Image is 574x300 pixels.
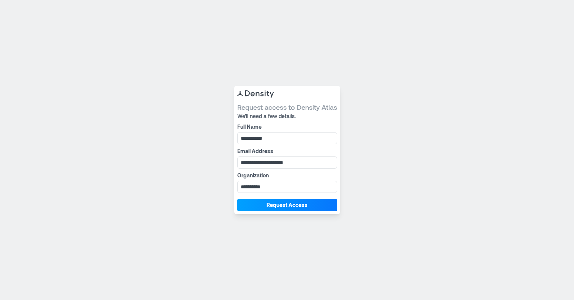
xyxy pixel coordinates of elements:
span: We’ll need a few details. [237,112,337,120]
button: Request Access [237,199,337,211]
span: Request access to Density Atlas [237,103,337,112]
span: Request Access [266,201,307,209]
label: Full Name [237,123,336,131]
label: Organization [237,172,336,179]
label: Email Address [237,147,336,155]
